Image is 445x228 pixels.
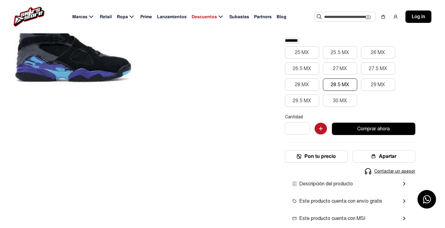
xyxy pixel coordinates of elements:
[285,95,319,107] button: 29.5 MX
[332,123,415,135] button: Comprar ahora
[100,14,112,20] span: Retail
[323,46,357,59] button: 25.5 MX
[292,197,382,205] span: Este producto cuenta con envío gratis
[285,62,319,75] button: 26.5 MX
[371,154,376,159] img: wallet-05.png
[229,14,249,20] span: Subastas
[157,14,187,20] span: Lanzamientos
[381,14,386,19] img: shopping
[400,180,408,188] mat-icon: chevron_right
[374,168,415,175] span: Contactar un asesor
[353,150,415,163] button: Apartar
[315,123,327,135] img: Agregar al carrito
[285,114,415,120] p: Cantidad
[400,215,408,222] mat-icon: chevron_right
[361,46,395,59] button: 26 MX
[140,14,152,20] span: Prime
[192,14,217,20] span: Descuentos
[366,15,371,19] img: Cámara
[292,180,353,188] span: Descripción del producto
[285,150,348,163] button: Pon tu precio
[292,182,297,186] img: envio
[412,13,425,20] span: Log in
[317,14,322,19] img: Buscar
[292,199,297,203] img: envio
[14,7,44,27] img: logo
[400,197,408,205] mat-icon: chevron_right
[323,78,357,91] button: 28.5 MX
[285,46,319,59] button: 25 MX
[117,14,128,20] span: Ropa
[361,78,395,91] button: 29 MX
[285,78,319,91] button: 28 MX
[254,14,272,20] span: Partners
[72,14,87,20] span: Marcas
[323,62,357,75] button: 27 MX
[297,154,301,159] img: Icon.png
[292,216,297,221] img: msi
[361,62,395,75] button: 27.5 MX
[323,95,357,107] button: 30 MX
[393,14,398,19] img: user
[277,14,286,20] span: Blog
[292,215,365,222] span: Este producto cuenta con MSI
